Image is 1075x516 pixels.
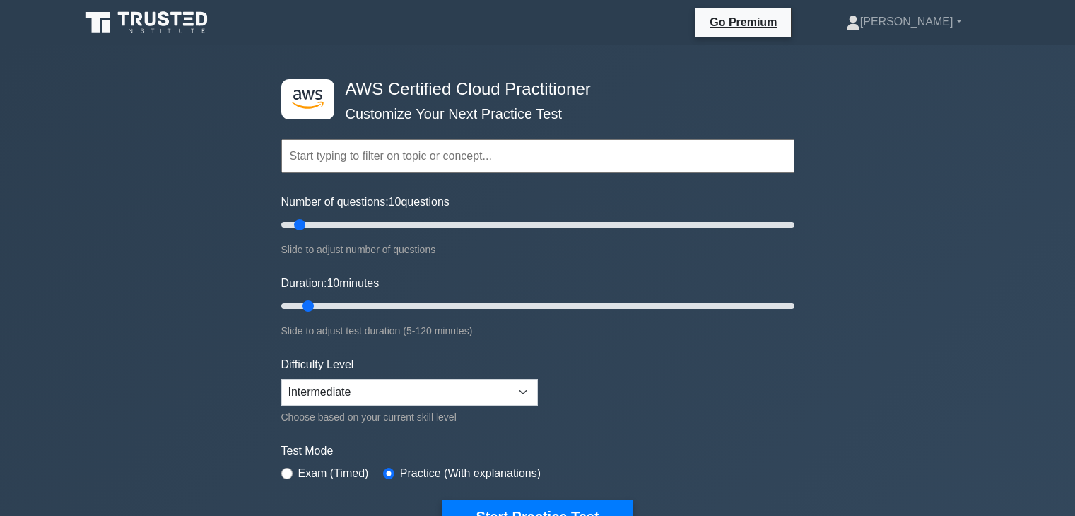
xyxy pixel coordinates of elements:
[327,277,339,289] span: 10
[281,356,354,373] label: Difficulty Level
[281,442,794,459] label: Test Mode
[281,275,380,292] label: Duration: minutes
[701,13,785,31] a: Go Premium
[281,322,794,339] div: Slide to adjust test duration (5-120 minutes)
[812,8,996,36] a: [PERSON_NAME]
[281,194,450,211] label: Number of questions: questions
[281,241,794,258] div: Slide to adjust number of questions
[281,139,794,173] input: Start typing to filter on topic or concept...
[389,196,401,208] span: 10
[281,409,538,426] div: Choose based on your current skill level
[298,465,369,482] label: Exam (Timed)
[340,79,725,100] h4: AWS Certified Cloud Practitioner
[400,465,541,482] label: Practice (With explanations)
